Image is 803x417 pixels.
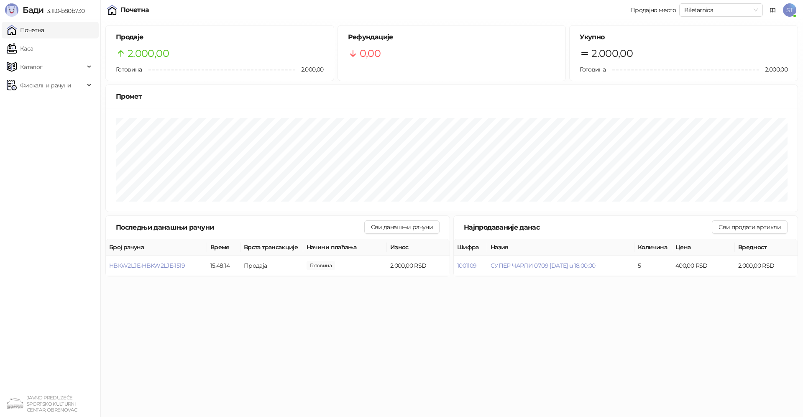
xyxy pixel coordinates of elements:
[7,22,44,38] a: Почетна
[207,256,240,276] td: 15:48:14
[491,262,596,269] button: СУПЕР ЧАРЛИ 07.09 [DATE] u 18:00:00
[464,222,712,233] div: Најпродаваније данас
[20,59,43,75] span: Каталог
[27,395,77,413] small: JAVNO PREDUZEĆE SPORTSKO KULTURNI CENTAR, OBRENOVAC
[684,4,758,16] span: Biletarnica
[591,46,633,61] span: 2.000,00
[240,256,303,276] td: Продаја
[735,239,798,256] th: Вредност
[630,7,676,13] div: Продајно место
[116,66,142,73] span: Готовина
[307,261,335,270] span: 2.000,00
[672,256,735,276] td: 400,00 RSD
[759,65,788,74] span: 2.000,00
[5,3,18,17] img: Logo
[387,256,450,276] td: 2.000,00 RSD
[7,40,33,57] a: Каса
[712,220,788,234] button: Сви продати артикли
[303,239,387,256] th: Начини плаћања
[106,239,207,256] th: Број рачуна
[364,220,440,234] button: Сви данашњи рачуни
[783,3,796,17] span: ST
[20,77,71,94] span: Фискални рачуни
[454,239,487,256] th: Шифра
[766,3,780,17] a: Документација
[109,262,185,269] button: HBKW2LJE-HBKW2LJE-1519
[348,32,556,42] h5: Рефундације
[360,46,381,61] span: 0,00
[295,65,324,74] span: 2.000,00
[7,395,23,412] img: 64x64-companyLogo-4a28e1f8-f217-46d7-badd-69a834a81aaf.png
[672,239,735,256] th: Цена
[735,256,798,276] td: 2.000,00 RSD
[128,46,169,61] span: 2.000,00
[457,262,477,269] button: 1001109
[116,222,364,233] div: Последњи данашњи рачуни
[387,239,450,256] th: Износ
[580,66,606,73] span: Готовина
[116,32,324,42] h5: Продаје
[634,256,672,276] td: 5
[207,239,240,256] th: Време
[634,239,672,256] th: Количина
[580,32,788,42] h5: Укупно
[240,239,303,256] th: Врста трансакције
[23,5,43,15] span: Бади
[116,91,788,102] div: Промет
[120,7,149,13] div: Почетна
[487,239,634,256] th: Назив
[43,7,84,15] span: 3.11.0-b80b730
